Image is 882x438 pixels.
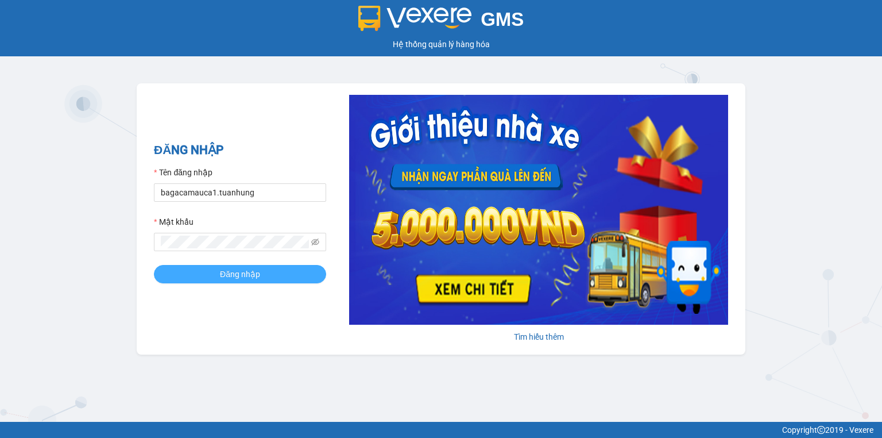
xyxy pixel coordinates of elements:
div: Tìm hiểu thêm [349,331,728,343]
a: GMS [358,17,524,26]
div: Hệ thống quản lý hàng hóa [3,38,879,51]
input: Tên đăng nhập [154,183,326,202]
button: Đăng nhập [154,265,326,283]
input: Mật khẩu [161,236,309,248]
span: GMS [481,9,524,30]
label: Tên đăng nhập [154,166,212,179]
label: Mật khẩu [154,216,194,228]
h2: ĐĂNG NHẬP [154,141,326,160]
img: logo 2 [358,6,472,31]
span: copyright [817,426,825,434]
img: banner-0 [349,95,728,325]
span: Đăng nhập [220,268,260,281]
div: Copyright 2019 - Vexere [9,424,873,436]
span: eye-invisible [311,238,319,246]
